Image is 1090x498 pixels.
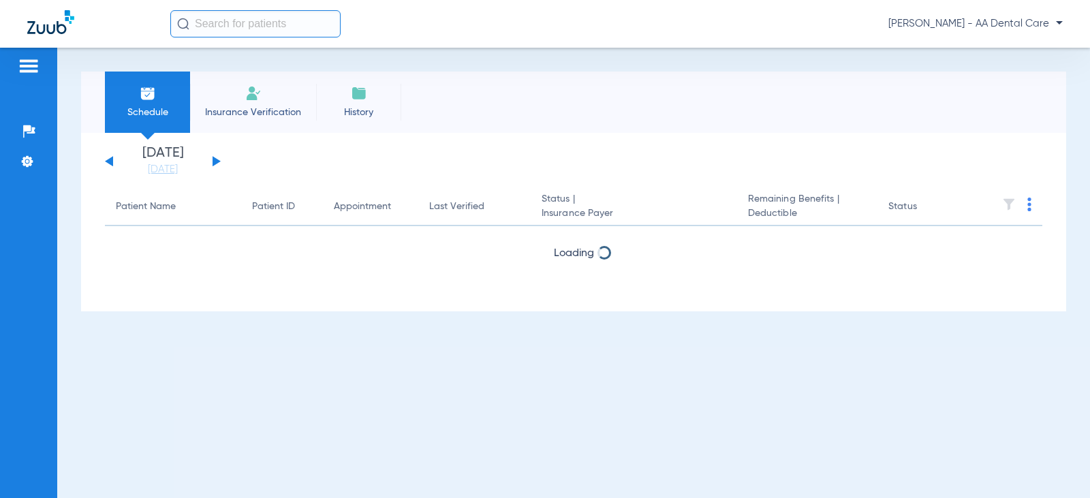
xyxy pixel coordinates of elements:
span: Schedule [115,106,180,119]
th: Status | [531,188,737,226]
span: [PERSON_NAME] - AA Dental Care [888,17,1063,31]
span: Loading [554,248,594,259]
span: Insurance Payer [542,206,726,221]
th: Status [877,188,969,226]
img: filter.svg [1002,198,1016,211]
div: Last Verified [429,200,520,214]
img: group-dot-blue.svg [1027,198,1031,211]
span: Deductible [748,206,867,221]
img: Schedule [140,85,156,102]
div: Last Verified [429,200,484,214]
img: Search Icon [177,18,189,30]
span: Insurance Verification [200,106,306,119]
img: Zuub Logo [27,10,74,34]
input: Search for patients [170,10,341,37]
div: Appointment [334,200,407,214]
div: Appointment [334,200,391,214]
li: [DATE] [122,146,204,176]
img: Manual Insurance Verification [245,85,262,102]
div: Patient ID [252,200,312,214]
img: hamburger-icon [18,58,40,74]
div: Patient ID [252,200,295,214]
div: Patient Name [116,200,176,214]
span: History [326,106,391,119]
a: [DATE] [122,163,204,176]
img: History [351,85,367,102]
div: Patient Name [116,200,230,214]
th: Remaining Benefits | [737,188,877,226]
